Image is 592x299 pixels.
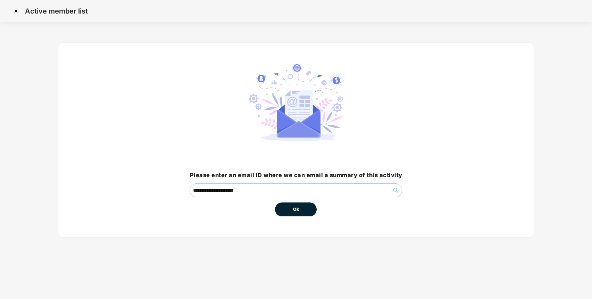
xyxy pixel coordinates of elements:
[293,206,299,213] span: Ok
[390,188,401,193] span: search
[25,7,88,15] p: Active member list
[275,202,317,216] button: Ok
[10,6,22,17] img: svg+xml;base64,PHN2ZyBpZD0iQ3Jvc3MtMzJ4MzIiIHhtbG5zPSJodHRwOi8vd3d3LnczLm9yZy8yMDAwL3N2ZyIgd2lkdG...
[249,64,343,141] img: svg+xml;base64,PHN2ZyB4bWxucz0iaHR0cDovL3d3dy53My5vcmcvMjAwMC9zdmciIHdpZHRoPSIyNzIuMjI0IiBoZWlnaH...
[190,171,402,180] h3: Please enter an email ID where we can email a summary of this activity
[390,185,401,196] button: search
